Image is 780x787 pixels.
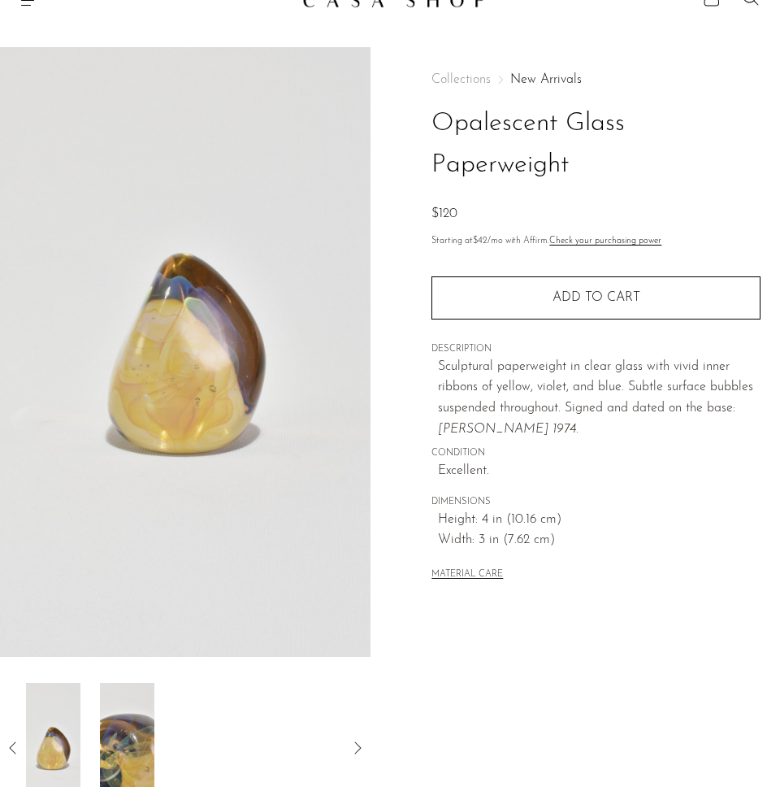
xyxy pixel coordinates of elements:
[438,423,578,436] em: [PERSON_NAME] 1974.
[438,530,760,551] span: Width: 3 in (7.62 cm)
[473,237,487,246] span: $42
[431,342,760,357] span: DESCRIPTION
[438,357,760,440] p: Sculptural paperweight in clear glass with vivid inner ribbons of yellow, violet, and blue. Subtl...
[438,461,760,482] span: Excellent.
[431,446,760,461] span: CONDITION
[431,103,760,186] h1: Opalescent Glass Paperweight
[431,234,760,249] p: Starting at /mo with Affirm.
[438,510,760,531] span: Height: 4 in (10.16 cm)
[431,495,760,510] span: DIMENSIONS
[510,73,582,86] a: New Arrivals
[431,207,457,220] span: $120
[431,276,760,319] button: Add to cart
[431,73,760,86] nav: Breadcrumbs
[549,237,661,246] a: Check your purchasing power - Learn more about Affirm Financing (opens in modal)
[552,291,640,304] span: Add to cart
[431,569,503,581] button: MATERIAL CARE
[431,73,491,86] span: Collections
